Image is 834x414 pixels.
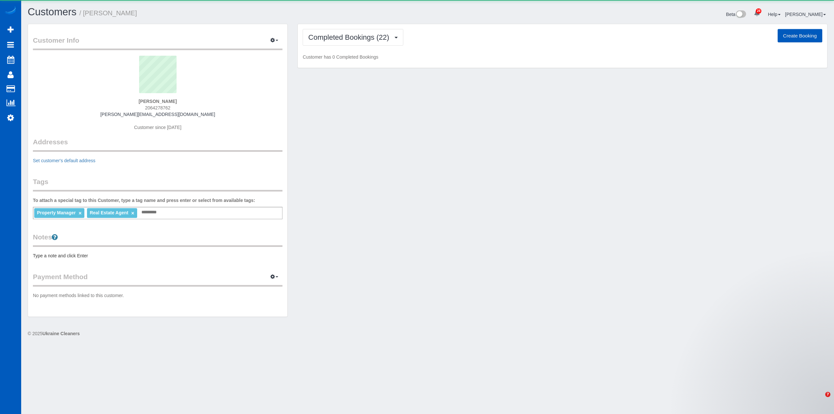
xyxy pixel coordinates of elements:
[33,36,282,50] legend: Customer Info
[37,210,76,215] span: Property Manager
[33,197,255,204] label: To attach a special tag to this Customer, type a tag name and press enter or select from availabl...
[100,112,215,117] a: [PERSON_NAME][EMAIL_ADDRESS][DOMAIN_NAME]
[756,8,761,14] span: 28
[33,292,282,299] p: No payment methods linked to this customer.
[812,392,827,407] iframe: Intercom live chat
[42,331,79,336] strong: Ukraine Cleaners
[4,7,17,16] img: Automaid Logo
[303,29,403,46] button: Completed Bookings (22)
[825,392,830,397] span: 7
[138,99,177,104] strong: [PERSON_NAME]
[79,9,137,17] small: / [PERSON_NAME]
[33,232,282,247] legend: Notes
[768,12,781,17] a: Help
[308,33,392,41] span: Completed Bookings (22)
[33,272,282,287] legend: Payment Method
[28,6,77,18] a: Customers
[131,210,134,216] a: ×
[785,12,826,17] a: [PERSON_NAME]
[90,210,128,215] span: Real Estate Agent
[33,252,282,259] pre: Type a note and click Enter
[303,54,822,60] p: Customer has 0 Completed Bookings
[778,29,822,43] button: Create Booking
[28,330,827,337] div: © 2025
[726,12,746,17] a: Beta
[145,105,170,110] span: 2064278762
[134,125,181,130] span: Customer since [DATE]
[735,10,746,19] img: New interface
[33,158,95,163] a: Set customer's default address
[79,210,81,216] a: ×
[33,177,282,192] legend: Tags
[751,7,763,21] a: 28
